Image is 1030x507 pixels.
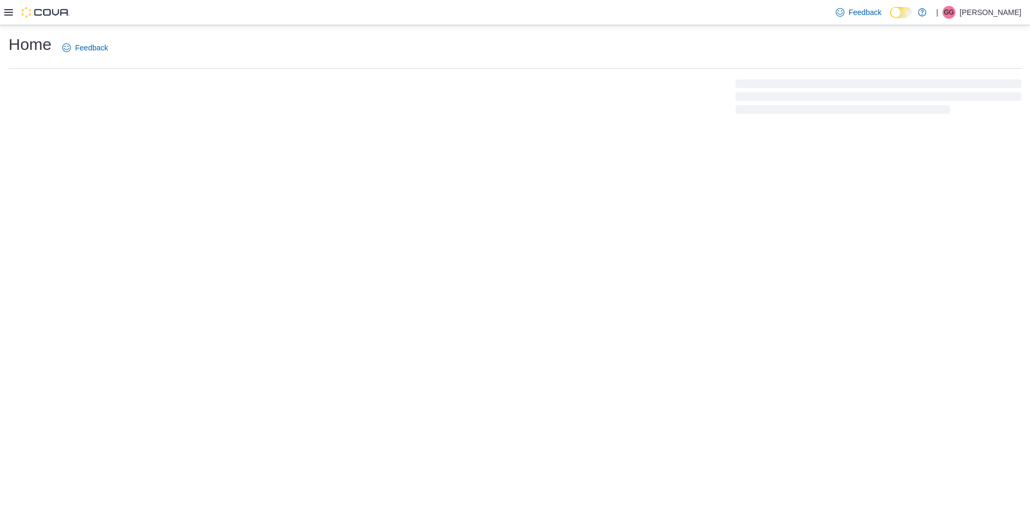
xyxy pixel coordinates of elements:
span: GG [944,6,954,19]
span: Feedback [849,7,881,18]
span: Feedback [75,42,108,53]
input: Dark Mode [890,7,913,18]
img: Cova [21,7,70,18]
a: Feedback [832,2,886,23]
span: Loading [735,82,1021,116]
p: | [936,6,938,19]
span: Dark Mode [890,18,891,19]
div: Givar Gilani [943,6,955,19]
h1: Home [9,34,51,55]
p: [PERSON_NAME] [960,6,1021,19]
a: Feedback [58,37,112,58]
